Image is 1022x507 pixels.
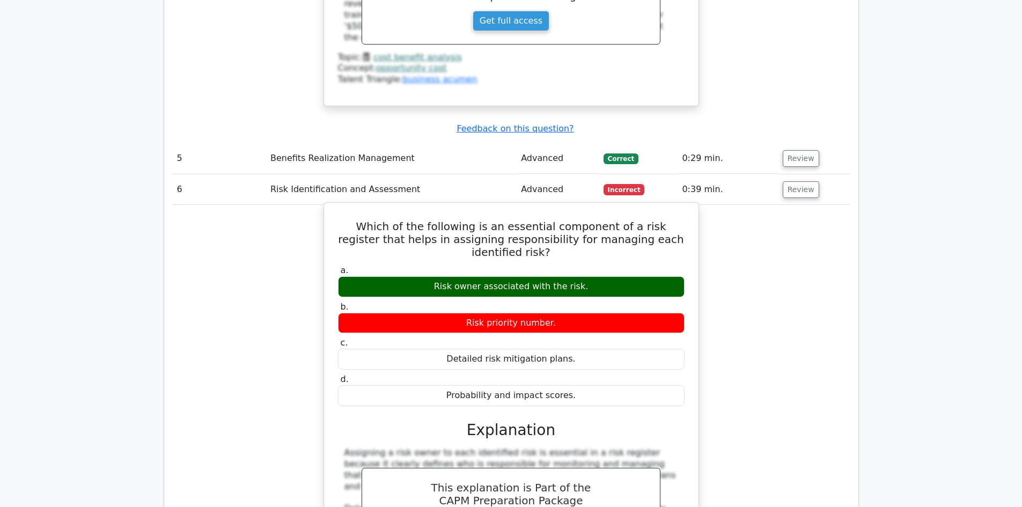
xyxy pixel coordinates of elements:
[457,123,574,134] a: Feedback on this question?
[678,174,778,205] td: 0:39 min.
[173,174,266,205] td: 6
[337,220,686,259] h5: Which of the following is an essential component of a risk register that helps in assigning respo...
[604,184,645,195] span: Incorrect
[344,421,678,439] h3: Explanation
[341,302,349,312] span: b.
[266,143,517,174] td: Benefits Realization Management
[341,265,349,275] span: a.
[338,313,685,334] div: Risk priority number.
[173,143,266,174] td: 5
[783,181,819,198] button: Review
[517,174,599,205] td: Advanced
[338,63,685,74] div: Concept:
[338,52,685,63] div: Topic:
[376,63,447,73] a: opportunity cost
[338,52,685,85] div: Talent Triangle:
[517,143,599,174] td: Advanced
[266,174,517,205] td: Risk Identification and Assessment
[473,11,549,31] a: Get full access
[678,143,778,174] td: 0:29 min.
[373,52,461,62] a: cost benefit analysis
[338,385,685,406] div: Probability and impact scores.
[604,153,638,164] span: Correct
[783,150,819,167] button: Review
[402,74,477,84] a: business acumen
[341,374,349,384] span: d.
[338,276,685,297] div: Risk owner associated with the risk.
[341,337,348,348] span: c.
[338,349,685,370] div: Detailed risk mitigation plans.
